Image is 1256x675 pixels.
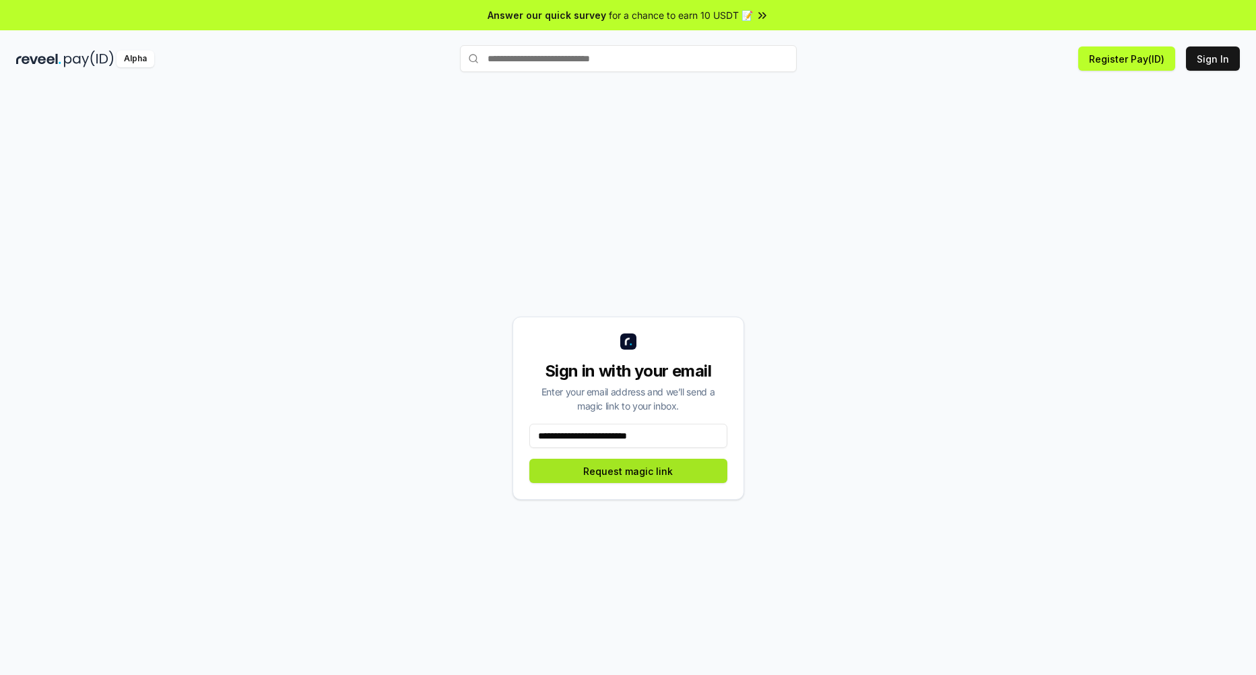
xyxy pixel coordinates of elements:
[1186,46,1240,71] button: Sign In
[609,8,753,22] span: for a chance to earn 10 USDT 📝
[1078,46,1175,71] button: Register Pay(ID)
[117,51,154,67] div: Alpha
[529,360,727,382] div: Sign in with your email
[16,51,61,67] img: reveel_dark
[620,333,636,350] img: logo_small
[529,385,727,413] div: Enter your email address and we’ll send a magic link to your inbox.
[488,8,606,22] span: Answer our quick survey
[529,459,727,483] button: Request magic link
[64,51,114,67] img: pay_id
